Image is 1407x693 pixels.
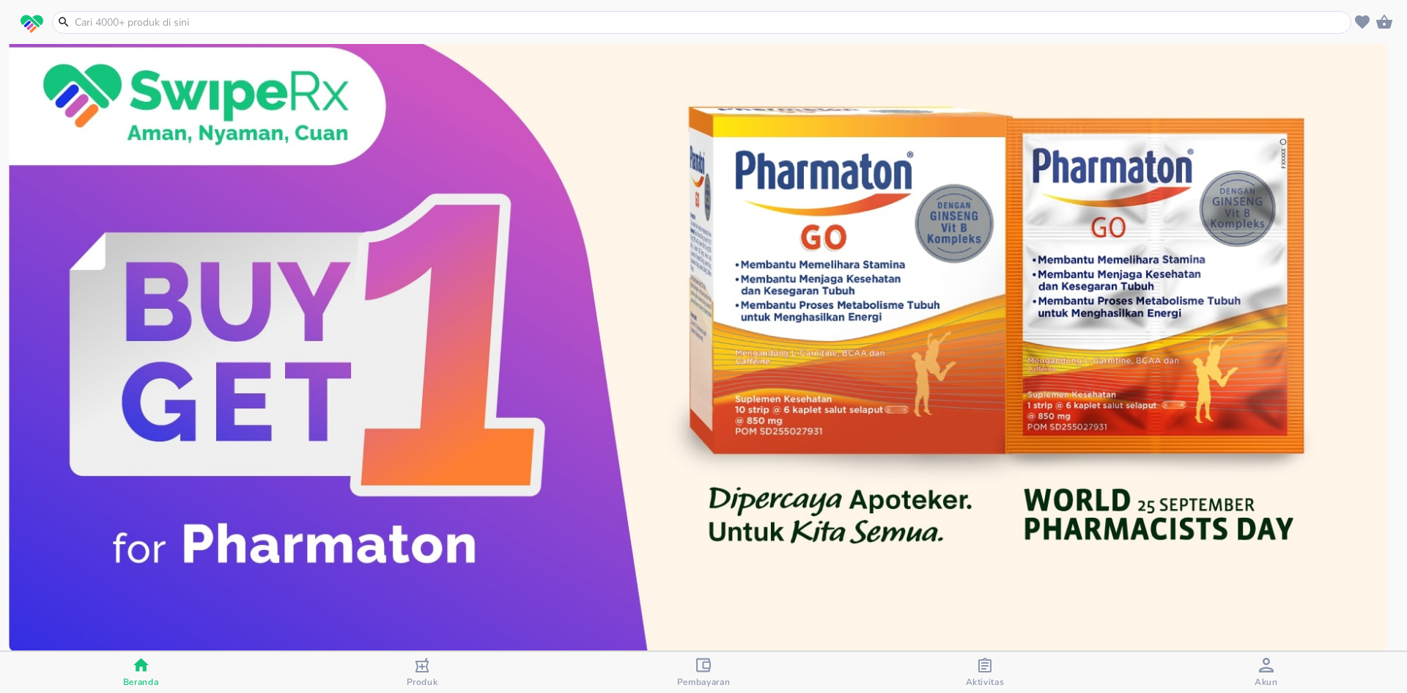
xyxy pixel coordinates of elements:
button: Aktivitas [844,652,1126,693]
button: Pembayaran [563,652,844,693]
span: Beranda [123,676,159,688]
input: Cari 4000+ produk di sini [73,15,1348,30]
button: Produk [281,652,563,693]
button: Akun [1126,652,1407,693]
span: Pembayaran [677,676,731,688]
span: Produk [407,676,438,688]
img: logo_swiperx_s.bd005f3b.svg [21,15,43,34]
span: Aktivitas [966,676,1005,688]
span: Akun [1255,676,1278,688]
